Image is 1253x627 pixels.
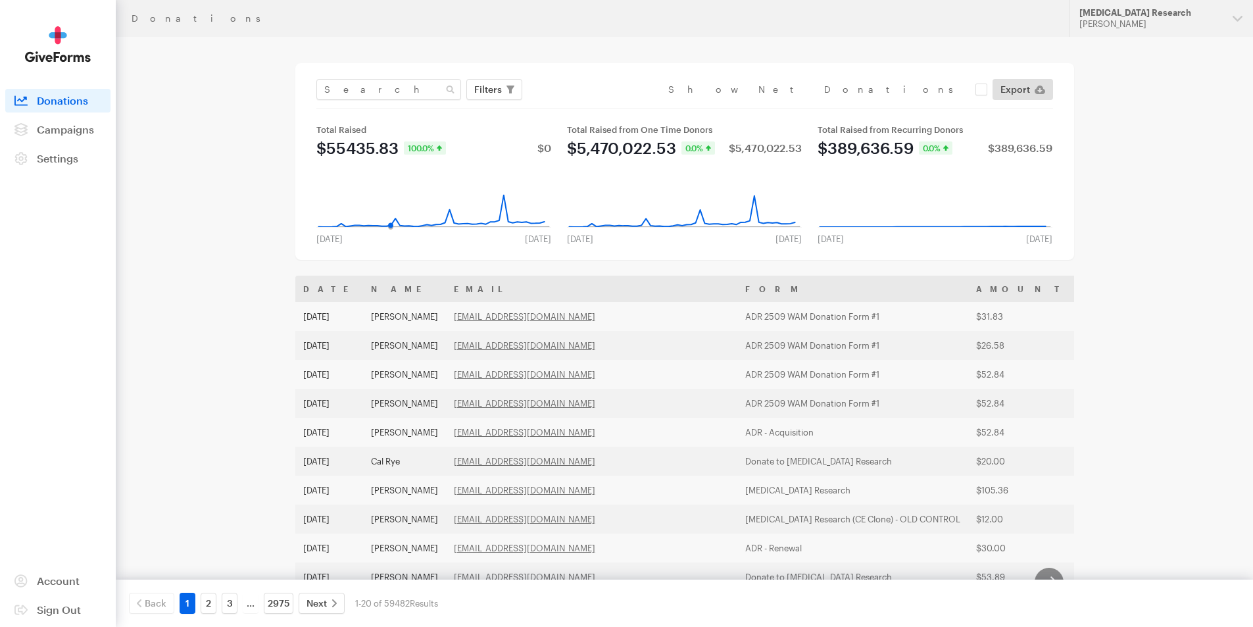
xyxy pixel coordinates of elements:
td: $105.36 [968,476,1075,505]
a: [EMAIL_ADDRESS][DOMAIN_NAME] [454,572,595,582]
td: $52.84 [968,389,1075,418]
td: $20.00 [968,447,1075,476]
td: $30.00 [968,534,1075,563]
td: [PERSON_NAME] [363,476,446,505]
td: $53.89 [968,563,1075,591]
th: Date [295,276,363,302]
a: 2975 [264,593,293,614]
div: $0 [537,143,551,153]
span: Settings [37,152,78,164]
a: [EMAIL_ADDRESS][DOMAIN_NAME] [454,340,595,351]
span: Account [37,574,80,587]
div: [DATE] [1018,234,1060,244]
div: Total Raised [316,124,551,135]
td: $52.84 [968,418,1075,447]
div: [DATE] [768,234,810,244]
div: $5,470,022.53 [567,140,676,156]
a: [EMAIL_ADDRESS][DOMAIN_NAME] [454,311,595,322]
td: ADR - Acquisition [737,418,968,447]
td: [MEDICAL_DATA] Research [737,476,968,505]
td: [PERSON_NAME] [363,331,446,360]
div: [MEDICAL_DATA] Research [1079,7,1222,18]
td: ADR 2509 WAM Donation Form #1 [737,302,968,331]
div: [PERSON_NAME] [1079,18,1222,30]
td: [DATE] [295,563,363,591]
span: Filters [474,82,502,97]
a: Export [993,79,1053,100]
td: [DATE] [295,534,363,563]
th: Email [446,276,737,302]
a: [EMAIL_ADDRESS][DOMAIN_NAME] [454,369,595,380]
button: Filters [466,79,522,100]
div: 0.0% [919,141,952,155]
div: [DATE] [517,234,559,244]
div: 0.0% [681,141,715,155]
a: [EMAIL_ADDRESS][DOMAIN_NAME] [454,398,595,409]
div: Total Raised from Recurring Donors [818,124,1052,135]
a: [EMAIL_ADDRESS][DOMAIN_NAME] [454,427,595,438]
div: 100.0% [404,141,446,155]
div: 1-20 of 59482 [355,593,438,614]
td: $12.00 [968,505,1075,534]
td: [DATE] [295,389,363,418]
td: ADR - Renewal [737,534,968,563]
a: [EMAIL_ADDRESS][DOMAIN_NAME] [454,543,595,553]
td: [DATE] [295,418,363,447]
td: [DATE] [295,331,363,360]
a: Settings [5,147,111,170]
td: [DATE] [295,302,363,331]
td: $26.58 [968,331,1075,360]
a: Sign Out [5,598,111,622]
td: [PERSON_NAME] [363,389,446,418]
span: Sign Out [37,603,81,616]
td: ADR 2509 WAM Donation Form #1 [737,360,968,389]
td: $52.84 [968,360,1075,389]
td: [PERSON_NAME] [363,302,446,331]
td: [PERSON_NAME] [363,505,446,534]
td: [MEDICAL_DATA] Research (CE Clone) - OLD CONTROL [737,505,968,534]
div: $55435.83 [316,140,399,156]
span: Export [1000,82,1030,97]
td: [PERSON_NAME] [363,563,446,591]
td: Donate to [MEDICAL_DATA] Research [737,447,968,476]
span: Campaigns [37,123,94,136]
div: $389,636.59 [988,143,1052,153]
th: Amount [968,276,1075,302]
div: [DATE] [308,234,351,244]
a: [EMAIL_ADDRESS][DOMAIN_NAME] [454,456,595,466]
td: [PERSON_NAME] [363,360,446,389]
td: Cal Rye [363,447,446,476]
td: [DATE] [295,360,363,389]
input: Search Name & Email [316,79,461,100]
td: ADR 2509 WAM Donation Form #1 [737,389,968,418]
span: Next [307,595,327,611]
td: [PERSON_NAME] [363,418,446,447]
a: 2 [201,593,216,614]
a: [EMAIL_ADDRESS][DOMAIN_NAME] [454,485,595,495]
td: ADR 2509 WAM Donation Form #1 [737,331,968,360]
a: [EMAIL_ADDRESS][DOMAIN_NAME] [454,514,595,524]
div: Total Raised from One Time Donors [567,124,802,135]
a: Next [299,593,345,614]
span: Results [410,598,438,609]
a: 3 [222,593,237,614]
div: $389,636.59 [818,140,914,156]
div: $5,470,022.53 [729,143,802,153]
td: Donate to [MEDICAL_DATA] Research [737,563,968,591]
img: GiveForms [25,26,91,63]
span: Donations [37,94,88,107]
td: [DATE] [295,505,363,534]
td: [PERSON_NAME] [363,534,446,563]
td: $31.83 [968,302,1075,331]
a: Donations [5,89,111,113]
div: [DATE] [559,234,601,244]
th: Name [363,276,446,302]
td: [DATE] [295,476,363,505]
th: Form [737,276,968,302]
div: [DATE] [810,234,852,244]
a: Campaigns [5,118,111,141]
td: [DATE] [295,447,363,476]
a: Account [5,569,111,593]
